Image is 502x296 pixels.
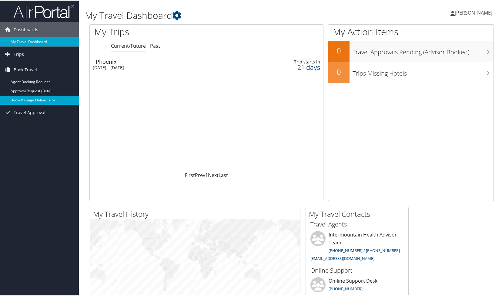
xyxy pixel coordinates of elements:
a: First [185,171,195,178]
a: 0Travel Approvals Pending (Advisor Booked) [328,40,494,61]
a: Last [219,171,228,178]
div: 21 days [268,64,320,70]
div: [DATE] - [DATE] [93,64,238,70]
span: Book Travel [14,62,37,77]
a: [EMAIL_ADDRESS][DOMAIN_NAME] [310,255,374,260]
h3: Trips Missing Hotels [353,66,494,77]
a: 0Trips Missing Hotels [328,61,494,83]
span: Dashboards [14,22,38,37]
a: 1 [205,171,208,178]
h2: My Travel History [93,208,300,219]
h3: Travel Agents [310,219,404,228]
h1: My Action Items [328,25,494,38]
a: [PHONE_NUMBER] / [PHONE_NUMBER] [329,247,400,253]
h1: My Trips [94,25,221,38]
span: Travel Approval [14,104,45,120]
a: Prev [195,171,205,178]
h3: Online Support [310,266,404,274]
a: Current/Future [111,42,146,49]
span: Trips [14,46,24,61]
h3: Travel Approvals Pending (Advisor Booked) [353,44,494,56]
span: [PERSON_NAME] [455,9,492,15]
a: [PERSON_NAME] [450,3,498,21]
div: Trip starts in [268,59,320,64]
li: Intermountain Health Advisor Team [307,230,407,263]
h2: My Travel Contacts [309,208,408,219]
h1: My Travel Dashboard [85,9,360,21]
a: [PHONE_NUMBER] [329,285,363,291]
div: Phoenix [96,58,241,64]
a: Next [208,171,219,178]
img: airportal-logo.png [13,4,74,18]
a: Past [150,42,160,49]
h2: 0 [328,45,350,55]
h2: 0 [328,66,350,77]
